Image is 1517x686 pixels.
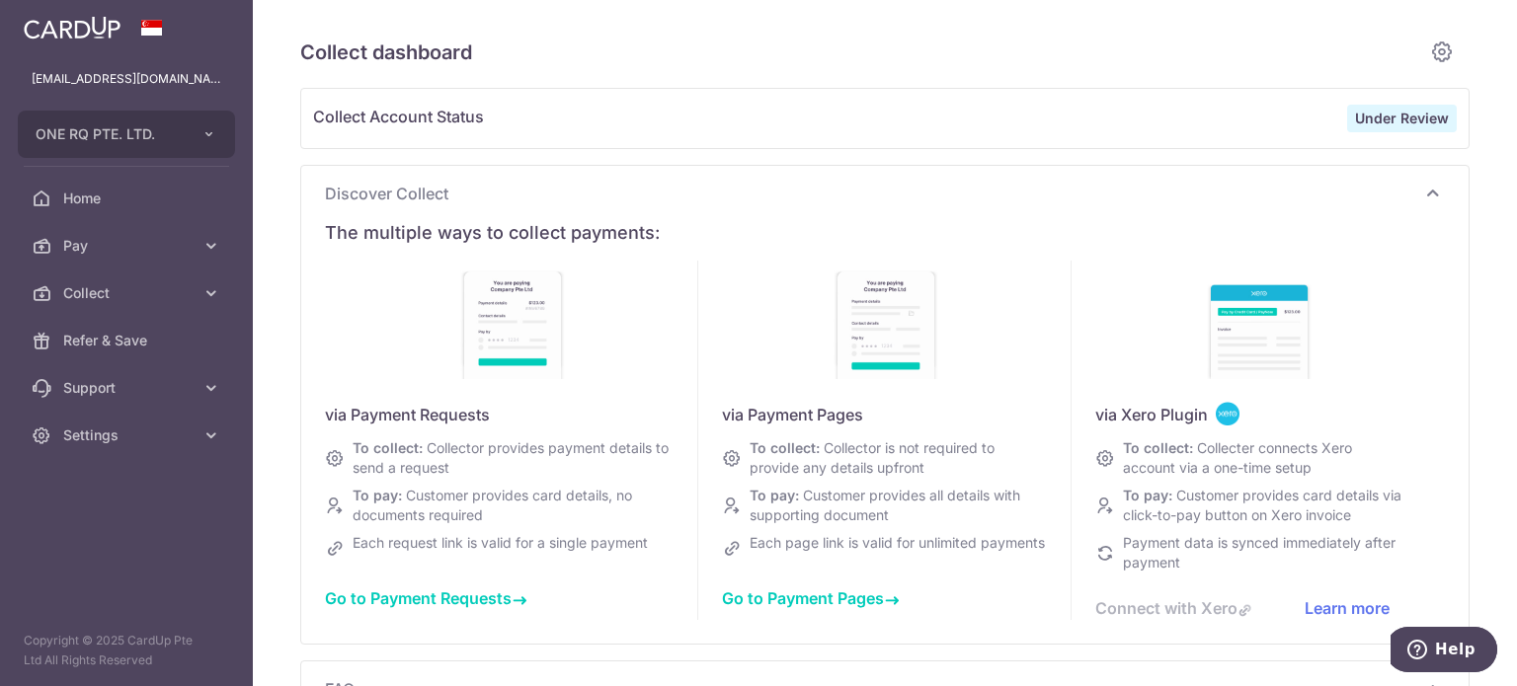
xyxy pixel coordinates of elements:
span: To collect: [353,439,423,456]
div: via Payment Requests [325,403,697,426]
button: ONE RQ PTE. LTD. [18,111,235,158]
span: Customer provides all details with supporting document [750,487,1020,523]
span: ONE RQ PTE. LTD. [36,124,182,144]
strong: Under Review [1355,110,1449,126]
div: The multiple ways to collect payments: [325,221,1445,245]
span: Customer provides card details, no documents required [353,487,632,523]
span: Collect [63,283,194,303]
iframe: Opens a widget where you can find more information [1391,627,1497,676]
div: via Payment Pages [722,403,1071,426]
span: To pay: [353,487,402,503]
span: Collector provides payment details to send a request [353,439,669,476]
p: Discover Collect [325,182,1445,205]
a: Go to Payment Requests [325,588,527,608]
span: Each page link is valid for unlimited payments [750,534,1045,551]
span: Payment data is synced immediately after payment [1123,534,1396,571]
span: Pay [63,236,194,256]
span: Settings [63,425,194,445]
span: Help [44,14,85,32]
span: To pay: [750,487,799,503]
span: Customer provides card details via click-to-pay button on Xero invoice [1123,487,1401,523]
span: Support [63,378,194,398]
img: discover-payment-pages-940d318898c69d434d935dddd9c2ffb4de86cb20fe041a80db9227a4a91428ac.jpg [826,261,944,379]
span: Collect Account Status [313,105,1347,132]
img: <span class="translation_missing" title="translation missing: en.collect_dashboard.discover.cards... [1216,402,1239,426]
a: Go to Payment Pages [722,588,900,608]
span: To pay: [1123,487,1172,503]
span: To collect: [750,439,820,456]
span: Collecter connects Xero account via a one-time setup [1123,439,1352,476]
img: discover-payment-requests-886a7fde0c649710a92187107502557eb2ad8374a8eb2e525e76f9e186b9ffba.jpg [452,261,571,379]
h5: Collect dashboard [300,37,1422,68]
span: Collector is not required to provide any details upfront [750,439,995,476]
div: Discover Collect [325,213,1445,628]
span: Each request link is valid for a single payment [353,534,648,551]
p: [EMAIL_ADDRESS][DOMAIN_NAME] [32,69,221,89]
img: discover-xero-sg-b5e0f4a20565c41d343697c4b648558ec96bb2b1b9ca64f21e4d1c2465932dfb.jpg [1199,261,1317,379]
span: Home [63,189,194,208]
a: Learn more [1305,598,1390,618]
span: To collect: [1123,439,1193,456]
span: Discover Collect [325,182,1421,205]
img: CardUp [24,16,120,39]
span: Refer & Save [63,331,194,350]
div: via Xero Plugin [1095,403,1445,426]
